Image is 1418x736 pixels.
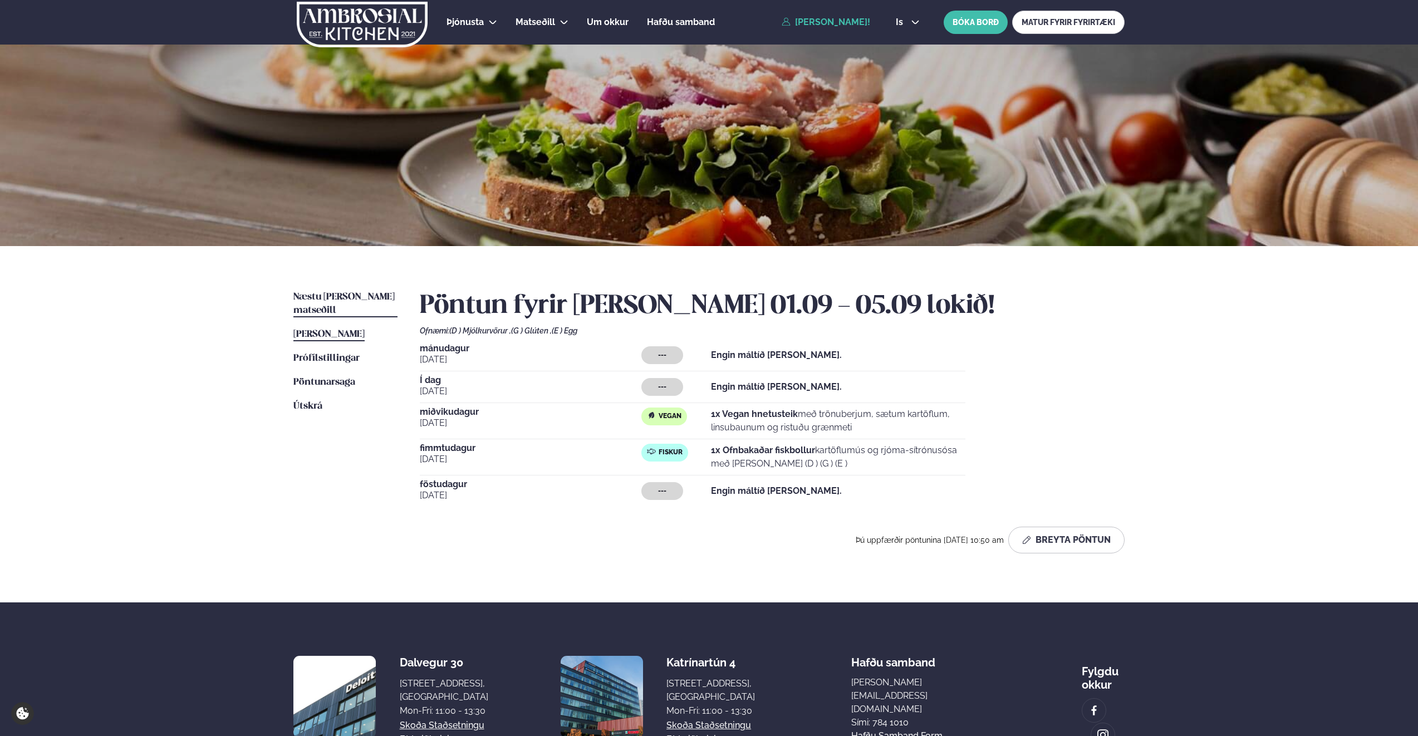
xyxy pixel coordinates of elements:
a: Skoða staðsetningu [666,719,751,732]
img: logo [296,2,429,47]
a: Útskrá [293,400,322,413]
button: Breyta Pöntun [1008,527,1125,553]
span: Vegan [659,412,681,421]
span: Þú uppfærðir pöntunina [DATE] 10:50 am [856,536,1004,544]
a: image alt [1082,699,1106,722]
img: image alt [1088,704,1100,717]
a: Um okkur [587,16,629,29]
div: Dalvegur 30 [400,656,488,669]
strong: Engin máltíð [PERSON_NAME]. [711,485,842,496]
span: [DATE] [420,489,641,502]
span: Fiskur [659,448,683,457]
span: [DATE] [420,353,641,366]
span: (E ) Egg [552,326,577,335]
strong: Engin máltíð [PERSON_NAME]. [711,350,842,360]
div: [STREET_ADDRESS], [GEOGRAPHIC_DATA] [400,677,488,704]
span: fimmtudagur [420,444,641,453]
div: Fylgdu okkur [1082,656,1125,691]
a: [PERSON_NAME]! [782,17,870,27]
a: Þjónusta [447,16,484,29]
span: [DATE] [420,453,641,466]
a: [PERSON_NAME] [293,328,365,341]
div: [STREET_ADDRESS], [GEOGRAPHIC_DATA] [666,677,755,704]
h2: Pöntun fyrir [PERSON_NAME] 01.09 - 05.09 lokið! [420,291,1125,322]
a: Cookie settings [11,702,34,725]
span: [PERSON_NAME] [293,330,365,339]
a: Matseðill [516,16,555,29]
span: Hafðu samband [851,647,935,669]
span: (G ) Glúten , [511,326,552,335]
span: Hafðu samband [647,17,715,27]
div: Ofnæmi: [420,326,1125,335]
span: (D ) Mjólkurvörur , [449,326,511,335]
div: Mon-Fri: 11:00 - 13:30 [400,704,488,718]
span: Um okkur [587,17,629,27]
a: Hafðu samband [647,16,715,29]
span: [DATE] [420,385,641,398]
button: is [887,18,929,27]
a: [PERSON_NAME][EMAIL_ADDRESS][DOMAIN_NAME] [851,676,985,716]
p: kartöflumús og rjóma-sítrónusósa með [PERSON_NAME] (D ) (G ) (E ) [711,444,965,470]
span: mánudagur [420,344,641,353]
img: Vegan.svg [647,411,656,420]
strong: Engin máltíð [PERSON_NAME]. [711,381,842,392]
span: Útskrá [293,401,322,411]
a: Prófílstillingar [293,352,360,365]
span: Næstu [PERSON_NAME] matseðill [293,292,395,315]
span: --- [658,487,666,495]
span: Þjónusta [447,17,484,27]
span: --- [658,351,666,360]
button: BÓKA BORÐ [944,11,1008,34]
span: Matseðill [516,17,555,27]
a: Skoða staðsetningu [400,719,484,732]
span: [DATE] [420,416,641,430]
span: --- [658,382,666,391]
strong: 1x Ofnbakaðar fiskbollur [711,445,815,455]
a: MATUR FYRIR FYRIRTÆKI [1012,11,1125,34]
span: is [896,18,906,27]
div: Katrínartún 4 [666,656,755,669]
span: Í dag [420,376,641,385]
div: Mon-Fri: 11:00 - 13:30 [666,704,755,718]
span: föstudagur [420,480,641,489]
strong: 1x Vegan hnetusteik [711,409,798,419]
p: með trönuberjum, sætum kartöflum, linsubaunum og ristuðu grænmeti [711,408,965,434]
a: Næstu [PERSON_NAME] matseðill [293,291,398,317]
img: fish.svg [647,447,656,456]
a: Pöntunarsaga [293,376,355,389]
span: Pöntunarsaga [293,377,355,387]
span: miðvikudagur [420,408,641,416]
p: Sími: 784 1010 [851,716,985,729]
span: Prófílstillingar [293,354,360,363]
